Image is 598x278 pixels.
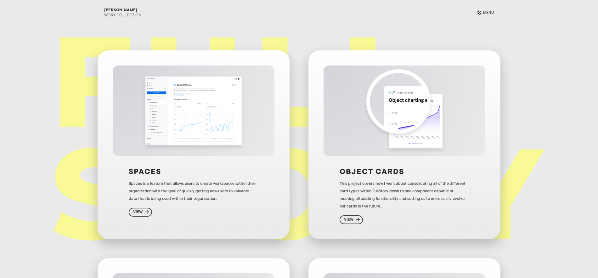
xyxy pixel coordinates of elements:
a: SpacesSpaces is a feature that allows users to create workspaces within their organization with t... [98,50,290,239]
a: Menu [470,5,500,21]
h3: Object cards [340,167,404,177]
div: [PERSON_NAME] [104,8,137,13]
div: View [344,217,353,222]
div: This project covers how I went about consolidating all of the different card types within FullSto... [340,180,469,210]
div: View [133,210,143,215]
a: Object cardsThis project covers how I went about consolidating all of the different card types wi... [308,50,500,239]
div: Work Collection [104,13,141,18]
div: Spaces is a feature that allows users to create workspaces within their organization with the goa... [129,180,258,203]
div: Menu [483,9,494,17]
h3: Spaces [129,167,161,177]
a: [PERSON_NAME]Work Collection [98,7,148,19]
